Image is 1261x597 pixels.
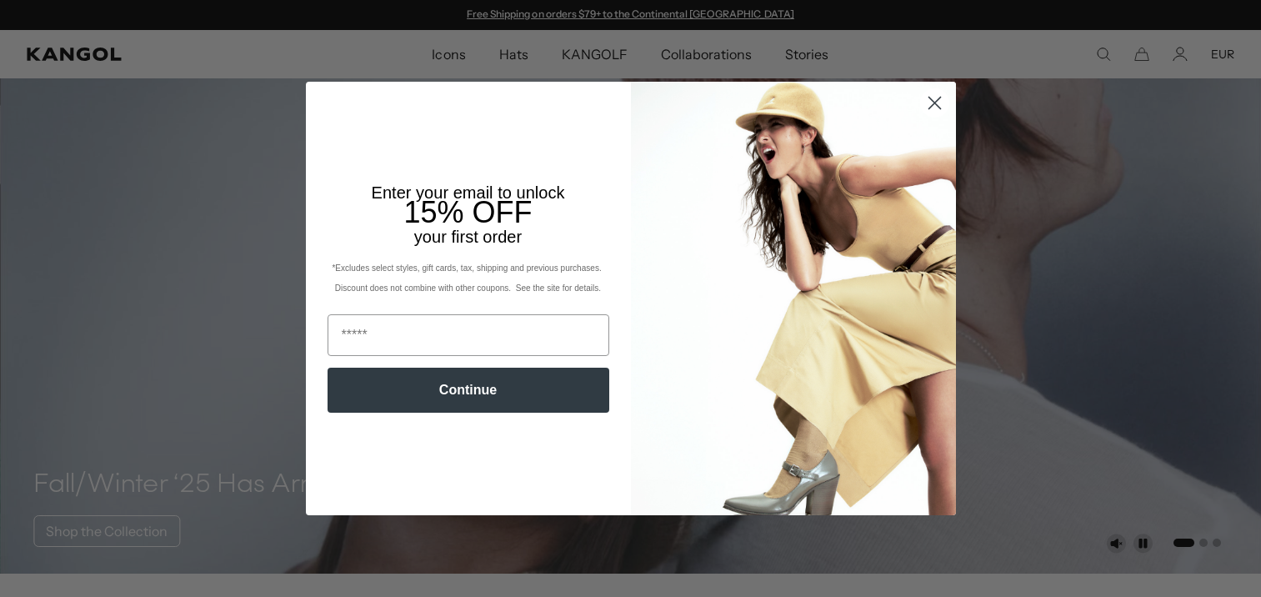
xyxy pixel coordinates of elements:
[631,82,956,515] img: 93be19ad-e773-4382-80b9-c9d740c9197f.jpeg
[328,368,609,413] button: Continue
[403,195,532,229] span: 15% OFF
[920,88,949,118] button: Close dialog
[414,228,522,246] span: your first order
[372,183,565,202] span: Enter your email to unlock
[328,314,609,356] input: Email
[332,263,603,293] span: *Excludes select styles, gift cards, tax, shipping and previous purchases. Discount does not comb...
